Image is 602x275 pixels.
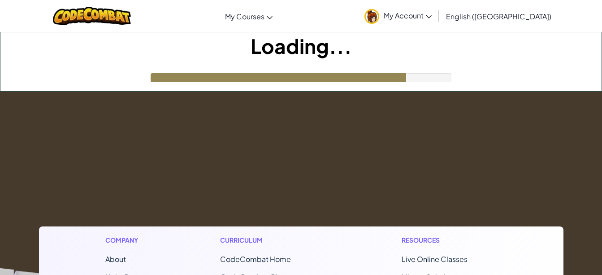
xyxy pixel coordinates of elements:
[0,32,602,60] h1: Loading...
[221,4,277,28] a: My Courses
[402,235,497,245] h1: Resources
[53,7,131,25] img: CodeCombat logo
[225,12,264,21] span: My Courses
[364,9,379,24] img: avatar
[220,235,329,245] h1: Curriculum
[402,254,468,264] a: Live Online Classes
[220,254,291,264] span: CodeCombat Home
[384,11,432,20] span: My Account
[442,4,556,28] a: English ([GEOGRAPHIC_DATA])
[446,12,551,21] span: English ([GEOGRAPHIC_DATA])
[360,2,436,30] a: My Account
[105,235,147,245] h1: Company
[105,254,126,264] a: About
